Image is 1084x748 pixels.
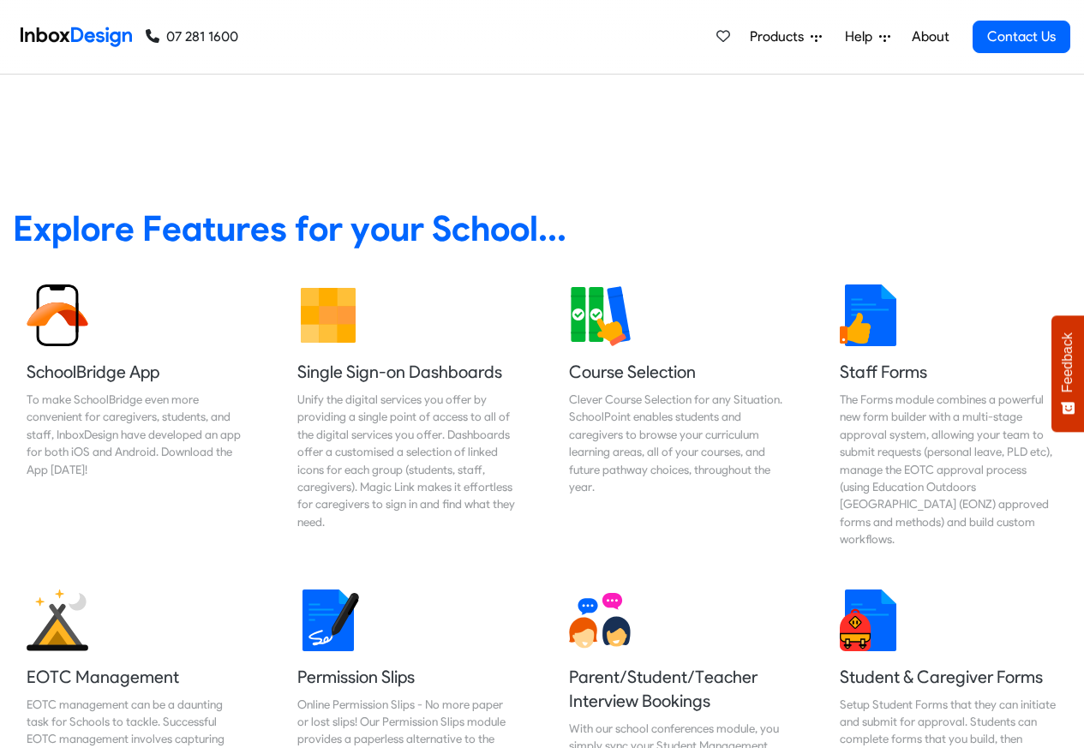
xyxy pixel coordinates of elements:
div: Unify the digital services you offer by providing a single point of access to all of the digital ... [297,391,515,530]
h5: SchoolBridge App [27,360,244,384]
div: Clever Course Selection for any Situation. SchoolPoint enables students and caregivers to browse ... [569,391,787,495]
h5: EOTC Management [27,665,244,689]
heading: Explore Features for your School... [13,206,1071,250]
img: 2022_01_13_icon_course_selection.svg [569,284,631,346]
a: SchoolBridge App To make SchoolBridge even more convenient for caregivers, students, and staff, I... [13,271,258,562]
div: To make SchoolBridge even more convenient for caregivers, students, and staff, InboxDesign have d... [27,391,244,478]
a: Products [743,20,829,54]
h5: Permission Slips [297,665,515,689]
a: Contact Us [973,21,1070,53]
img: 2022_01_25_icon_eonz.svg [27,589,88,651]
h5: Student & Caregiver Forms [840,665,1057,689]
span: Help [845,27,879,47]
a: About [907,20,954,54]
h5: Staff Forms [840,360,1057,384]
button: Feedback - Show survey [1051,315,1084,432]
a: Single Sign-on Dashboards Unify the digital services you offer by providing a single point of acc... [284,271,529,562]
a: 07 281 1600 [146,27,238,47]
img: 2022_01_13_icon_sb_app.svg [27,284,88,346]
a: Help [838,20,897,54]
a: Course Selection Clever Course Selection for any Situation. SchoolPoint enables students and care... [555,271,800,562]
a: Staff Forms The Forms module combines a powerful new form builder with a multi-stage approval sys... [826,271,1071,562]
img: 2022_01_13_icon_thumbsup.svg [840,284,901,346]
span: Feedback [1060,332,1075,392]
img: 2022_01_18_icon_signature.svg [297,589,359,651]
img: 2022_01_13_icon_grid.svg [297,284,359,346]
img: 2022_01_13_icon_student_form.svg [840,589,901,651]
div: The Forms module combines a powerful new form builder with a multi-stage approval system, allowin... [840,391,1057,548]
h5: Course Selection [569,360,787,384]
h5: Parent/Student/Teacher Interview Bookings [569,665,787,713]
span: Products [750,27,811,47]
h5: Single Sign-on Dashboards [297,360,515,384]
img: 2022_01_13_icon_conversation.svg [569,589,631,651]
